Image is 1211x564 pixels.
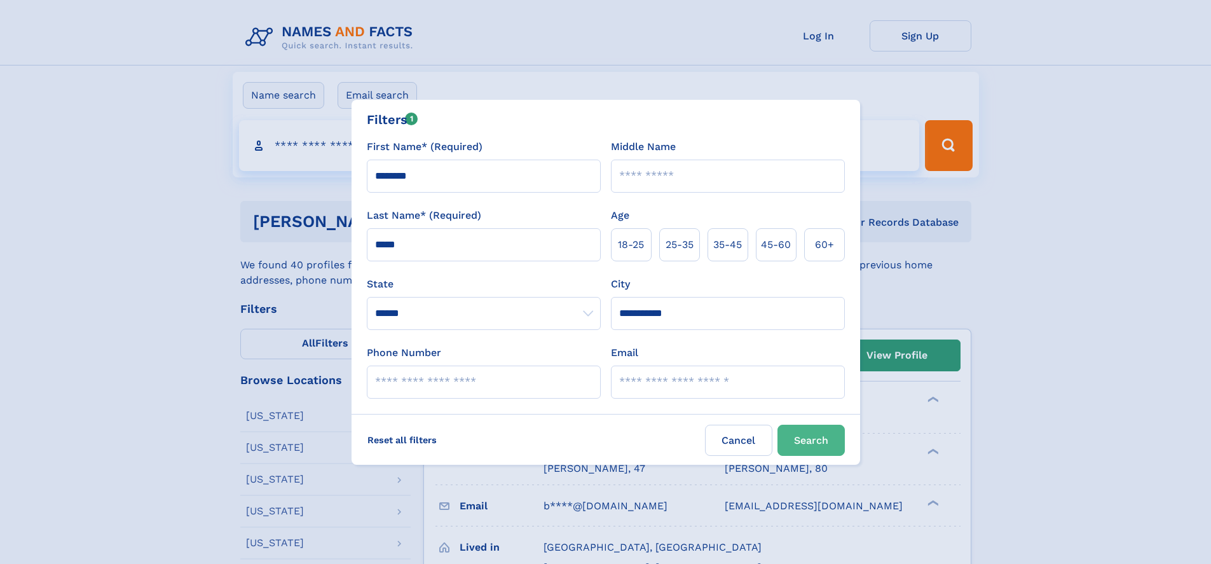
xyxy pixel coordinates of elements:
[611,139,676,155] label: Middle Name
[367,110,418,129] div: Filters
[367,277,601,292] label: State
[777,425,845,456] button: Search
[666,237,694,252] span: 25‑35
[705,425,772,456] label: Cancel
[618,237,644,252] span: 18‑25
[713,237,742,252] span: 35‑45
[367,139,482,155] label: First Name* (Required)
[611,345,638,361] label: Email
[611,277,630,292] label: City
[359,425,445,455] label: Reset all filters
[611,208,629,223] label: Age
[367,208,481,223] label: Last Name* (Required)
[367,345,441,361] label: Phone Number
[761,237,791,252] span: 45‑60
[815,237,834,252] span: 60+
